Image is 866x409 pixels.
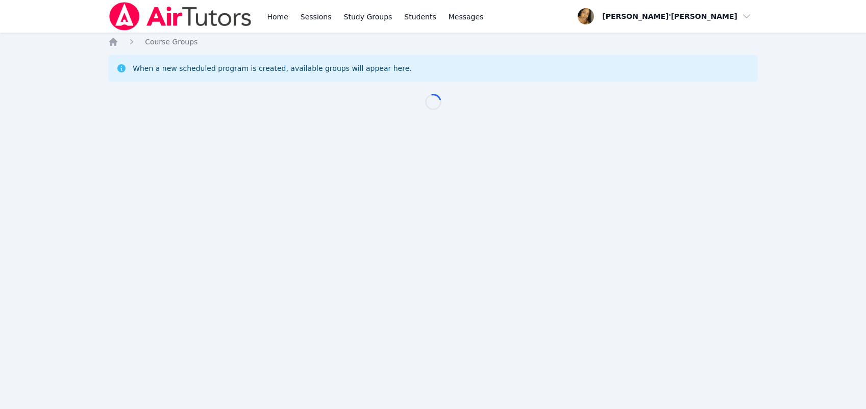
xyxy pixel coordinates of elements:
[145,38,197,46] span: Course Groups
[108,37,758,47] nav: Breadcrumb
[133,63,412,73] div: When a new scheduled program is created, available groups will appear here.
[145,37,197,47] a: Course Groups
[449,12,484,22] span: Messages
[108,2,253,31] img: Air Tutors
